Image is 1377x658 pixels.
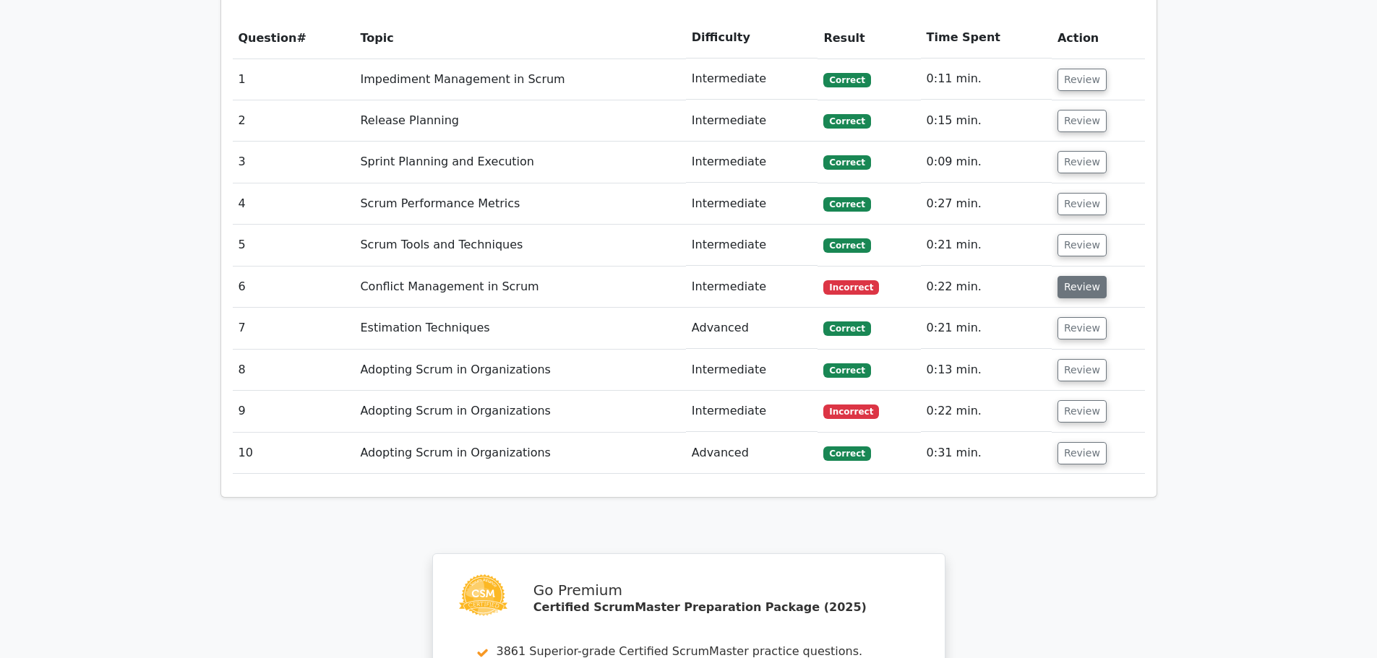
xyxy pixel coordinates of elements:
span: Correct [823,197,870,212]
td: 8 [233,350,355,391]
span: Correct [823,363,870,378]
td: Adopting Scrum in Organizations [354,433,685,474]
td: 0:13 min. [921,350,1052,391]
th: # [233,17,355,59]
button: Review [1058,276,1107,298]
td: 0:15 min. [921,100,1052,142]
td: Intermediate [686,391,818,432]
td: 0:22 min. [921,267,1052,308]
button: Review [1058,151,1107,173]
span: Question [239,31,297,45]
td: 0:09 min. [921,142,1052,183]
td: Conflict Management in Scrum [354,267,685,308]
td: 7 [233,308,355,349]
td: 0:27 min. [921,183,1052,225]
th: Action [1052,17,1145,59]
td: 3 [233,142,355,183]
span: Correct [823,321,870,336]
button: Review [1058,442,1107,464]
span: Correct [823,155,870,170]
span: Correct [823,73,870,87]
th: Time Spent [921,17,1052,59]
td: Intermediate [686,183,818,225]
td: 10 [233,433,355,474]
td: Advanced [686,433,818,474]
td: 1 [233,59,355,100]
button: Review [1058,400,1107,423]
button: Review [1058,234,1107,256]
td: Intermediate [686,267,818,308]
td: 9 [233,391,355,432]
td: Intermediate [686,225,818,266]
th: Topic [354,17,685,59]
td: 0:21 min. [921,225,1052,266]
span: Correct [823,114,870,129]
button: Review [1058,317,1107,339]
span: Correct [823,238,870,253]
button: Review [1058,193,1107,215]
td: Advanced [686,308,818,349]
td: 5 [233,225,355,266]
td: Intermediate [686,142,818,183]
td: Adopting Scrum in Organizations [354,350,685,391]
td: Scrum Tools and Techniques [354,225,685,266]
td: Intermediate [686,350,818,391]
td: 4 [233,183,355,225]
td: 0:11 min. [921,59,1052,100]
td: 2 [233,100,355,142]
span: Incorrect [823,404,879,419]
td: Release Planning [354,100,685,142]
td: Sprint Planning and Execution [354,142,685,183]
button: Review [1058,110,1107,132]
td: Impediment Management in Scrum [354,59,685,100]
td: Scrum Performance Metrics [354,183,685,225]
td: 0:22 min. [921,391,1052,432]
td: 6 [233,267,355,308]
td: Intermediate [686,59,818,100]
td: Adopting Scrum in Organizations [354,391,685,432]
th: Difficulty [686,17,818,59]
button: Review [1058,69,1107,91]
td: 0:31 min. [921,433,1052,474]
span: Incorrect [823,280,879,295]
span: Correct [823,446,870,461]
td: 0:21 min. [921,308,1052,349]
td: Estimation Techniques [354,308,685,349]
td: Intermediate [686,100,818,142]
th: Result [818,17,920,59]
button: Review [1058,359,1107,381]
